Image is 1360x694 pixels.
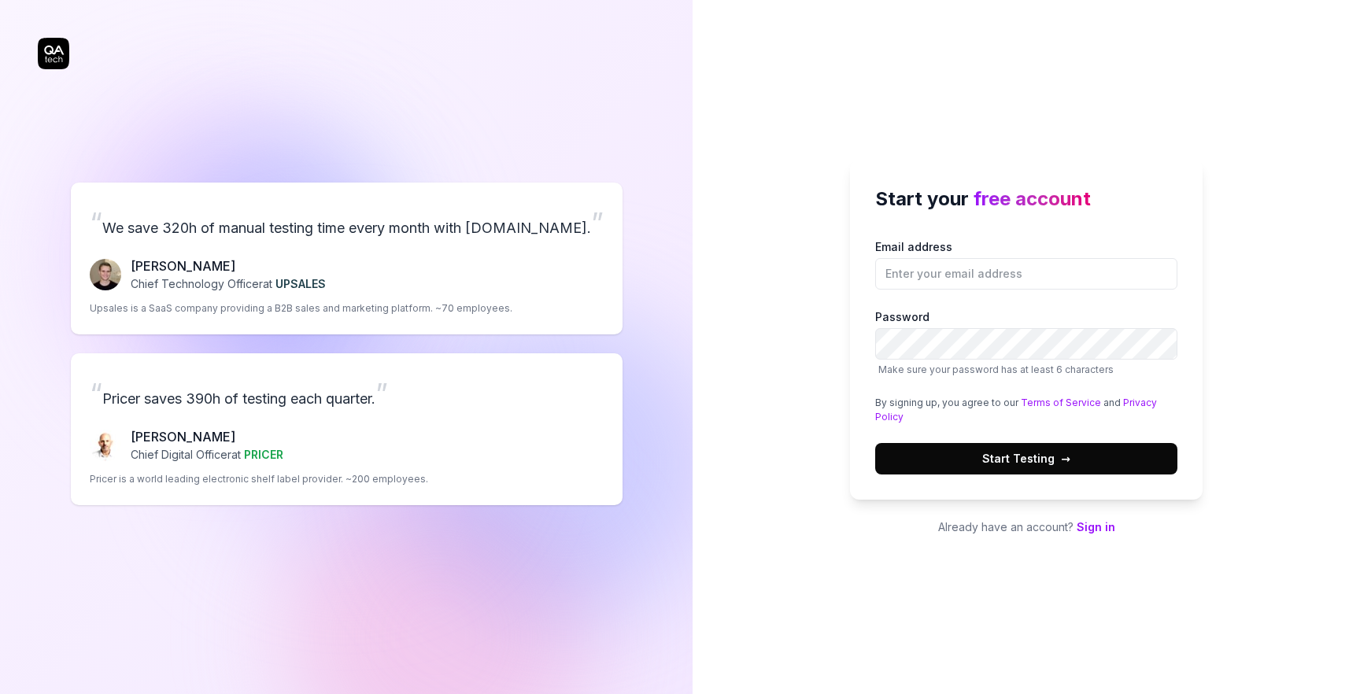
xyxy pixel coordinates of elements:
span: free account [974,187,1091,210]
a: “We save 320h of manual testing time every month with [DOMAIN_NAME].”Fredrik Seidl[PERSON_NAME]Ch... [71,183,623,334]
span: Make sure your password has at least 6 characters [878,364,1114,375]
button: Start Testing→ [875,443,1177,474]
a: Terms of Service [1021,397,1101,408]
p: [PERSON_NAME] [131,257,326,275]
p: Chief Digital Officer at [131,446,283,463]
div: By signing up, you agree to our and [875,396,1177,424]
input: Email address [875,258,1177,290]
span: “ [90,205,102,240]
p: Chief Technology Officer at [131,275,326,292]
img: Chris Chalkitis [90,430,121,461]
p: Pricer is a world leading electronic shelf label provider. ~200 employees. [90,472,428,486]
span: → [1061,450,1070,467]
span: ” [375,376,388,411]
h2: Start your [875,185,1177,213]
span: Start Testing [982,450,1070,467]
span: ” [591,205,604,240]
a: Sign in [1077,520,1115,533]
img: Fredrik Seidl [90,259,121,290]
p: Upsales is a SaaS company providing a B2B sales and marketing platform. ~70 employees. [90,301,512,316]
p: [PERSON_NAME] [131,427,283,446]
p: Pricer saves 390h of testing each quarter. [90,372,604,415]
input: PasswordMake sure your password has at least 6 characters [875,328,1177,360]
a: Privacy Policy [875,397,1157,423]
span: “ [90,376,102,411]
label: Email address [875,238,1177,290]
p: Already have an account? [850,519,1203,535]
span: UPSALES [275,277,326,290]
span: PRICER [244,448,283,461]
p: We save 320h of manual testing time every month with [DOMAIN_NAME]. [90,201,604,244]
a: “Pricer saves 390h of testing each quarter.”Chris Chalkitis[PERSON_NAME]Chief Digital Officerat P... [71,353,623,505]
label: Password [875,308,1177,377]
